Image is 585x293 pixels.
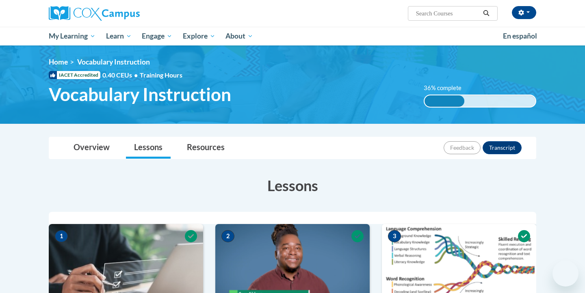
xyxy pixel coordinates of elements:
[49,84,231,105] span: Vocabulary Instruction
[106,31,132,41] span: Learn
[415,9,480,18] input: Search Courses
[126,137,171,159] a: Lessons
[136,27,178,45] a: Engage
[49,31,95,41] span: My Learning
[221,27,259,45] a: About
[483,141,522,154] button: Transcript
[37,27,548,45] div: Main menu
[178,27,221,45] a: Explore
[225,31,253,41] span: About
[480,9,492,18] button: Search
[102,71,140,80] span: 0.40 CEUs
[77,58,150,66] span: Vocabulary Instruction
[49,71,100,79] span: IACET Accredited
[49,175,536,196] h3: Lessons
[183,31,215,41] span: Explore
[388,230,401,242] span: 3
[424,84,470,93] label: 36% complete
[221,230,234,242] span: 2
[552,261,578,287] iframe: Button to launch messaging window
[512,6,536,19] button: Account Settings
[49,6,203,21] a: Cox Campus
[134,71,138,79] span: •
[140,71,182,79] span: Training Hours
[503,32,537,40] span: En español
[65,137,118,159] a: Overview
[55,230,68,242] span: 1
[179,137,233,159] a: Resources
[101,27,137,45] a: Learn
[498,28,542,45] a: En español
[49,58,68,66] a: Home
[43,27,101,45] a: My Learning
[142,31,172,41] span: Engage
[444,141,481,154] button: Feedback
[49,6,140,21] img: Cox Campus
[425,95,464,107] div: 36% complete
